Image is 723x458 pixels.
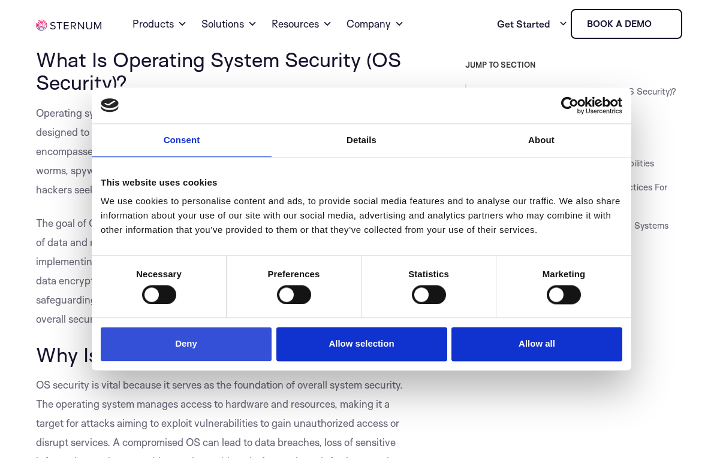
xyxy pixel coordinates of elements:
strong: Marketing [543,269,586,279]
strong: Preferences [268,269,320,279]
img: sternum iot [656,19,666,29]
span: Operating system security, or OS security, refers to the policies and mechanisms designed to prot... [36,107,405,196]
strong: Necessary [136,269,182,279]
a: Products [132,2,187,46]
a: Details [272,124,451,157]
img: logo [101,99,119,112]
a: Company [347,2,404,46]
button: Allow all [451,327,622,362]
strong: Statistics [408,269,449,279]
div: This website uses cookies [101,175,622,190]
span: Why Is OS Security Important? [36,342,321,367]
a: Book a demo [571,9,682,39]
a: About [451,124,631,157]
a: Consent [92,124,272,157]
button: Allow selection [276,327,447,362]
a: What Is Operating System Security (OS Security)? [475,86,676,97]
span: What Is Operating System Security (OS Security)? [36,47,401,95]
span: The goal of OS security is to ensure the confidentiality, integrity, and availability of data and... [36,217,403,325]
a: Usercentrics Cookiebot - opens in a new window [517,96,622,114]
h3: JUMP TO SECTION [465,60,687,69]
a: Solutions [201,2,257,46]
a: Resources [272,2,332,46]
img: sternum iot [36,20,101,31]
button: Deny [101,327,272,362]
div: We use cookies to personalise content and ads, to provide social media features and to analyse ou... [101,194,622,237]
a: Get Started [497,12,568,36]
